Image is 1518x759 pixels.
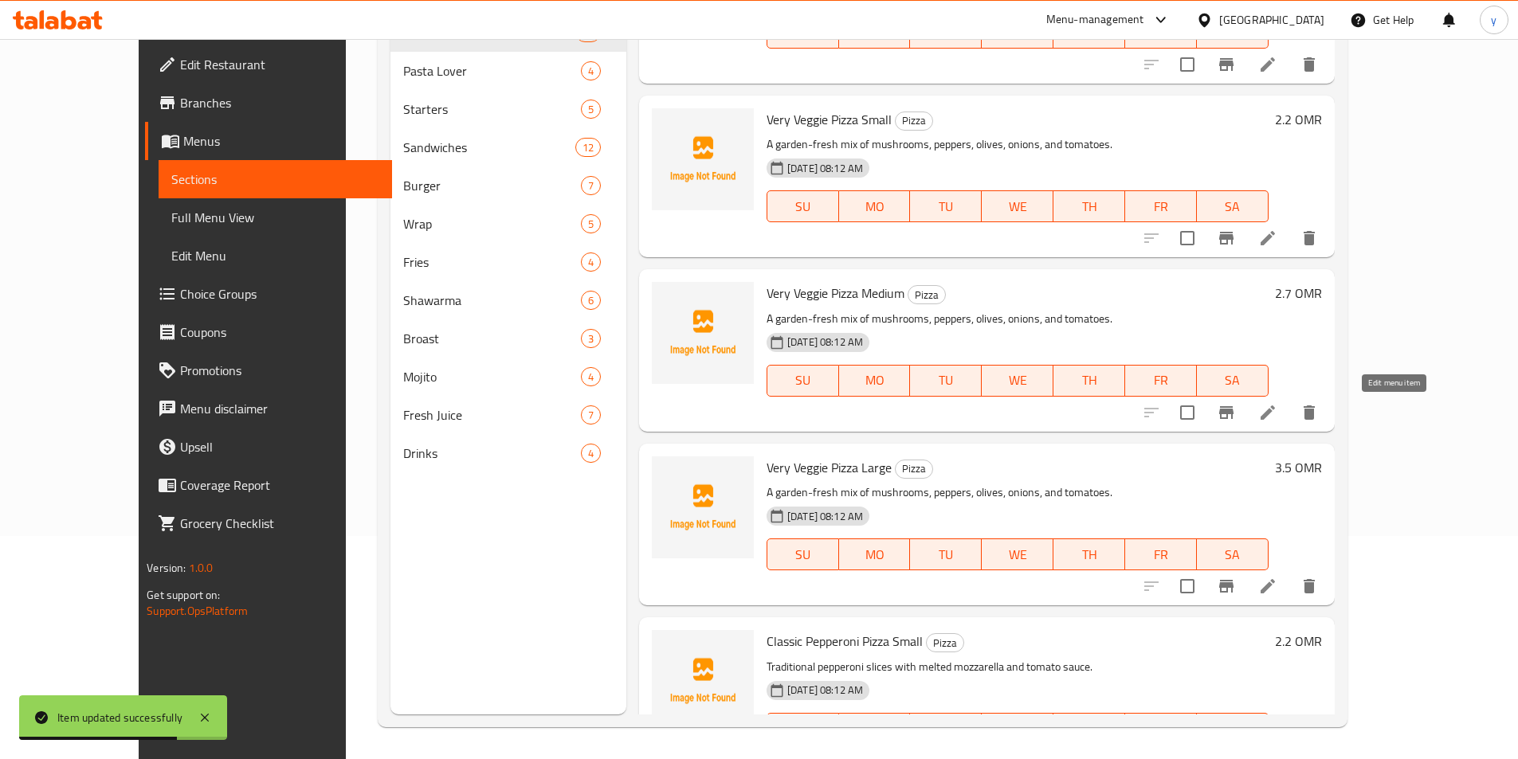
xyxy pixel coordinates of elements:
div: Fresh Juice [403,405,581,424]
div: items [581,444,601,463]
a: Support.OpsPlatform [147,601,248,621]
div: Broast [403,329,581,348]
span: Pizza [927,634,963,652]
span: SA [1203,21,1262,44]
span: Select to update [1171,396,1204,429]
div: Sandwiches12 [390,128,626,166]
h6: 2.7 OMR [1275,282,1322,304]
span: Grocery Checklist [180,514,379,533]
a: Full Menu View [159,198,392,237]
button: FR [1125,365,1197,397]
button: Branch-specific-item [1207,393,1245,432]
span: SU [774,195,833,218]
button: SA [1197,538,1269,570]
a: Edit Restaurant [145,45,392,84]
span: FR [1132,195,1190,218]
div: Pizza [926,633,964,652]
a: Sections [159,160,392,198]
button: MO [839,365,911,397]
span: FR [1132,369,1190,392]
div: Drinks4 [390,434,626,472]
img: Very Veggie Pizza Small [652,108,754,210]
button: delete [1290,393,1328,432]
button: SU [767,365,839,397]
span: WE [988,543,1047,566]
span: TU [916,369,975,392]
span: Pasta Lover [403,61,581,80]
span: Drinks [403,444,581,463]
span: Shawarma [403,291,581,310]
a: Coverage Report [145,466,392,504]
button: WE [982,538,1053,570]
div: Pizza [895,460,933,479]
div: Wrap5 [390,205,626,243]
span: [DATE] 08:12 AM [781,335,869,350]
div: Menu-management [1046,10,1144,29]
button: MO [839,538,911,570]
button: delete [1290,567,1328,605]
button: delete [1290,45,1328,84]
button: SA [1197,713,1269,745]
span: Starters [403,100,581,119]
button: TU [910,190,982,222]
span: Pizza [908,286,945,304]
span: 5 [582,217,600,232]
span: 4 [582,370,600,385]
span: 7 [582,408,600,423]
span: TH [1060,543,1119,566]
a: Menus [145,122,392,160]
button: FR [1125,713,1197,745]
button: Branch-specific-item [1207,219,1245,257]
button: WE [982,365,1053,397]
span: Classic Pepperoni Pizza Small [767,629,923,653]
div: items [581,291,601,310]
span: Select to update [1171,221,1204,255]
a: Branches [145,84,392,122]
div: Pasta Lover4 [390,52,626,90]
nav: Menu sections [390,7,626,479]
div: Burger7 [390,166,626,205]
span: [DATE] 08:12 AM [781,683,869,698]
div: items [575,138,601,157]
span: MO [845,21,904,44]
button: delete [1290,219,1328,257]
span: TU [916,195,975,218]
button: FR [1125,538,1197,570]
h6: 2.2 OMR [1275,108,1322,131]
button: TH [1053,365,1125,397]
button: WE [982,713,1053,745]
button: TU [910,365,982,397]
div: Item updated successfully [57,709,182,726]
div: Sandwiches [403,138,575,157]
span: 3 [582,331,600,346]
div: [GEOGRAPHIC_DATA] [1219,11,1324,29]
div: Pizza [908,285,946,304]
a: Edit menu item [1258,229,1277,248]
span: TU [916,21,975,44]
a: Edit Menu [159,237,392,275]
span: TH [1060,195,1119,218]
img: Classic Pepperoni Pizza Small [652,630,754,732]
span: 6 [582,293,600,308]
span: Get support on: [147,585,220,605]
span: Burger [403,176,581,195]
a: Promotions [145,351,392,389]
div: items [581,405,601,424]
div: Mojito4 [390,358,626,396]
span: Branches [180,93,379,112]
span: Wrap [403,214,581,233]
span: Fries [403,252,581,272]
span: 12 [576,140,600,155]
span: Menu disclaimer [180,399,379,418]
span: Menus [183,131,379,151]
button: SU [767,190,839,222]
span: 7 [582,178,600,194]
p: A garden-fresh mix of mushrooms, peppers, olives, onions, and tomatoes. [767,483,1269,503]
img: Very Veggie Pizza Large [652,456,754,558]
span: y [1491,11,1496,29]
div: Mojito [403,367,581,386]
span: Very Veggie Pizza Small [767,108,892,131]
